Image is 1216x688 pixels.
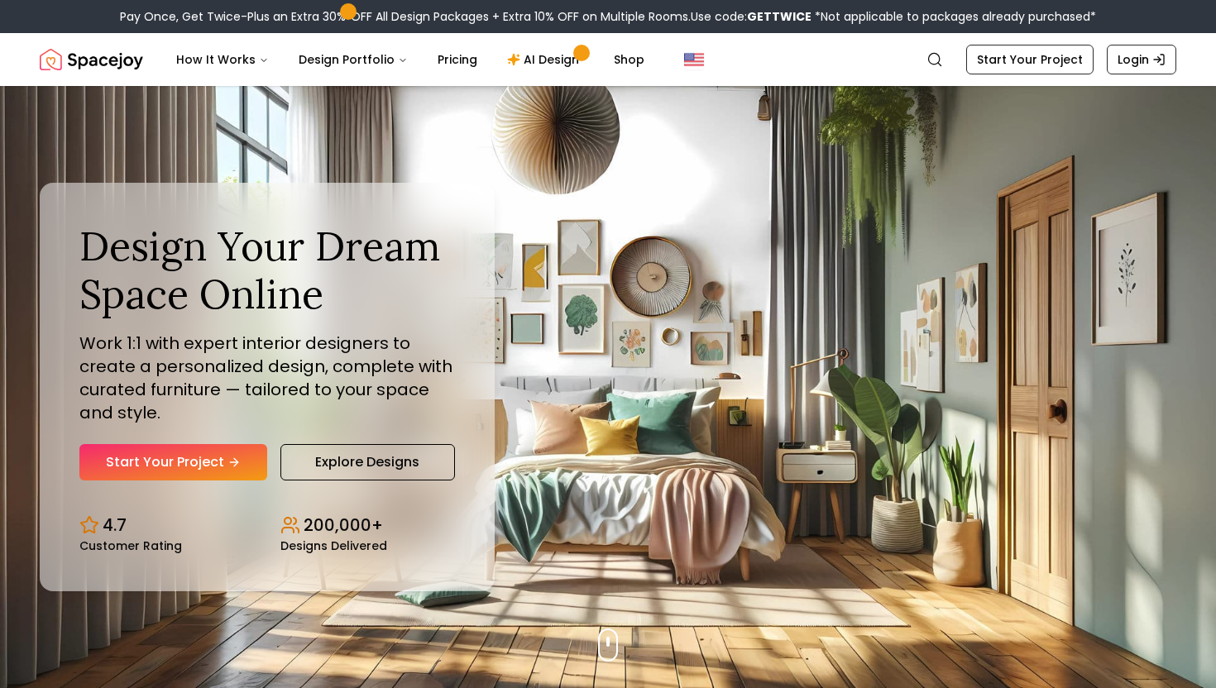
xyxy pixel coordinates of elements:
button: How It Works [163,43,282,76]
a: Shop [601,43,658,76]
h1: Design Your Dream Space Online [79,222,455,318]
a: Spacejoy [40,43,143,76]
button: Design Portfolio [285,43,421,76]
a: Login [1107,45,1176,74]
small: Customer Rating [79,540,182,552]
img: Spacejoy Logo [40,43,143,76]
a: Start Your Project [79,444,267,480]
img: United States [684,50,704,69]
a: AI Design [494,43,597,76]
nav: Main [163,43,658,76]
p: 200,000+ [304,514,383,537]
span: Use code: [691,8,811,25]
p: Work 1:1 with expert interior designers to create a personalized design, complete with curated fu... [79,332,455,424]
b: GETTWICE [747,8,811,25]
a: Pricing [424,43,491,76]
div: Pay Once, Get Twice-Plus an Extra 30% OFF All Design Packages + Extra 10% OFF on Multiple Rooms. [120,8,1096,25]
small: Designs Delivered [280,540,387,552]
div: Design stats [79,500,455,552]
nav: Global [40,33,1176,86]
p: 4.7 [103,514,127,537]
a: Explore Designs [280,444,455,480]
a: Start Your Project [966,45,1094,74]
span: *Not applicable to packages already purchased* [811,8,1096,25]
